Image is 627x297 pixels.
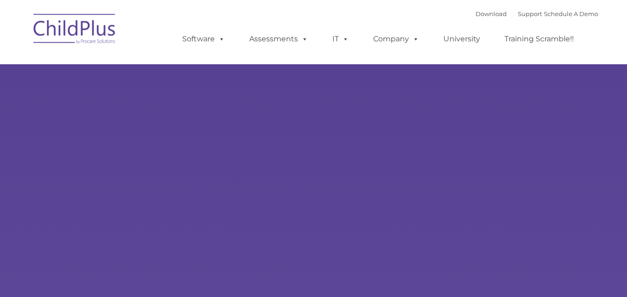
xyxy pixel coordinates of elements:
a: IT [323,30,358,48]
a: Download [476,10,507,17]
a: University [434,30,489,48]
a: Company [364,30,428,48]
img: ChildPlus by Procare Solutions [29,7,121,53]
a: Training Scramble!! [495,30,583,48]
a: Assessments [240,30,317,48]
a: Schedule A Demo [544,10,598,17]
a: Software [173,30,234,48]
font: | [476,10,598,17]
a: Support [518,10,542,17]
